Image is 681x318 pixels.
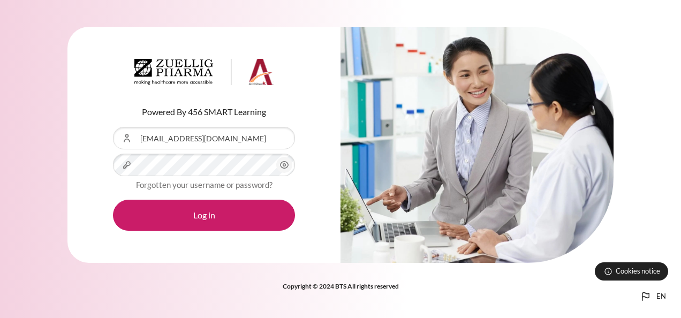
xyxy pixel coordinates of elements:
a: Architeck [134,59,274,90]
button: Log in [113,200,295,231]
img: Architeck [134,59,274,86]
p: Powered By 456 SMART Learning [113,105,295,118]
span: en [656,291,666,302]
strong: Copyright © 2024 BTS All rights reserved [283,282,399,290]
span: Cookies notice [616,266,660,276]
button: Cookies notice [595,262,668,281]
button: Languages [635,286,670,307]
input: Username or Email Address [113,127,295,149]
a: Forgotten your username or password? [136,180,273,190]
